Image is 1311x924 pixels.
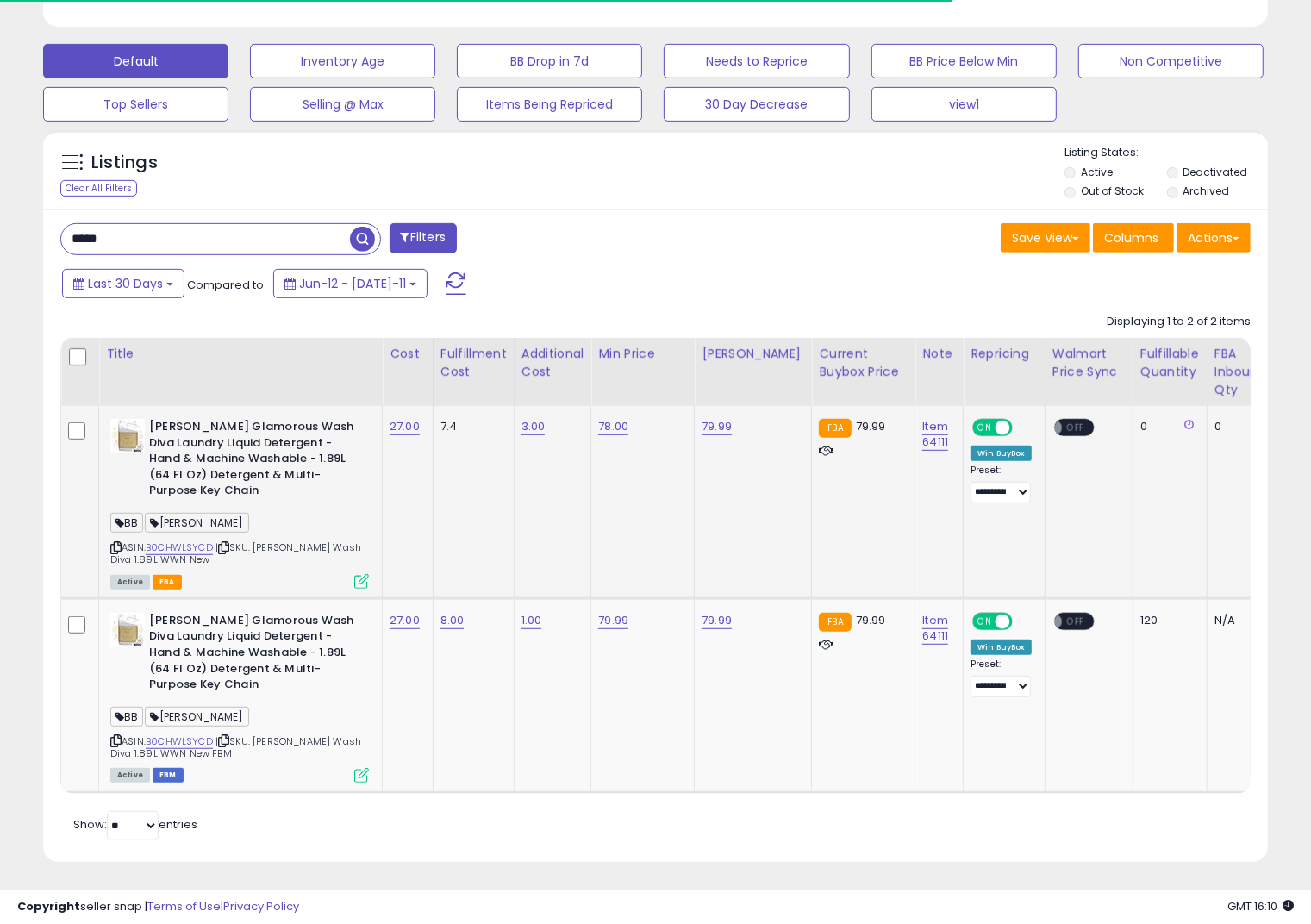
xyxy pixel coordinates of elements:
[145,707,248,727] span: [PERSON_NAME]
[521,612,542,629] a: 1.00
[110,419,369,587] div: ASIN:
[1140,419,1194,434] div: 0
[922,418,948,451] a: Item 64111
[145,513,248,533] span: [PERSON_NAME]
[147,898,221,915] a: Terms of Use
[153,768,184,783] span: FBM
[702,418,732,435] a: 79.99
[598,345,687,363] div: Min Price
[149,613,359,697] b: [PERSON_NAME] Glamorous Wash Diva Laundry Liquid Detergent - Hand & Machine Washable - 1.89L (64 ...
[702,612,732,629] a: 79.99
[17,899,299,915] div: seller snap | |
[17,898,80,915] strong: Copyright
[1081,184,1144,198] label: Out of Stock
[1093,223,1174,253] button: Columns
[974,421,996,435] span: ON
[73,816,197,833] span: Show: entries
[521,418,546,435] a: 3.00
[62,269,184,298] button: Last 30 Days
[1140,345,1200,381] div: Fulfillable Quantity
[1010,421,1038,435] span: OFF
[971,465,1032,503] div: Preset:
[1177,223,1251,253] button: Actions
[110,575,150,590] span: All listings currently available for purchase on Amazon
[1214,419,1260,434] div: 0
[1183,165,1247,179] label: Deactivated
[223,898,299,915] a: Privacy Policy
[110,540,361,566] span: | SKU: [PERSON_NAME] Wash Diva 1.89L WWN New
[971,345,1038,363] div: Repricing
[60,180,137,197] div: Clear All Filters
[91,151,158,175] h5: Listings
[110,613,145,647] img: 41A6cgVC9IL._SL40_.jpg
[440,419,501,434] div: 7.4
[250,87,435,122] button: Selling @ Max
[1062,614,1089,628] span: OFF
[1052,345,1126,381] div: Walmart Price Sync
[922,345,956,363] div: Note
[390,612,420,629] a: 27.00
[598,418,628,435] a: 78.00
[146,540,213,555] a: B0CHWLSYCD
[1104,229,1158,247] span: Columns
[819,419,851,438] small: FBA
[521,345,584,381] div: Additional Cost
[871,44,1057,78] button: BB Price Below Min
[664,44,849,78] button: Needs to Reprice
[856,612,886,628] span: 79.99
[457,87,642,122] button: Items Being Repriced
[1081,165,1113,179] label: Active
[110,768,150,783] span: All listings currently available for purchase on Amazon
[299,275,406,292] span: Jun-12 - [DATE]-11
[1107,314,1251,330] div: Displaying 1 to 2 of 2 items
[1001,223,1090,253] button: Save View
[187,277,266,293] span: Compared to:
[110,707,143,727] span: BB
[856,418,886,434] span: 79.99
[974,614,996,628] span: ON
[971,659,1032,697] div: Preset:
[702,345,804,363] div: [PERSON_NAME]
[1078,44,1264,78] button: Non Competitive
[971,640,1032,655] div: Win BuyBox
[110,734,361,760] span: | SKU: [PERSON_NAME] Wash Diva 1.89L WWN New FBM
[390,345,426,363] div: Cost
[43,87,228,122] button: Top Sellers
[598,612,628,629] a: 79.99
[110,613,369,781] div: ASIN:
[110,513,143,533] span: BB
[819,345,908,381] div: Current Buybox Price
[1183,184,1229,198] label: Archived
[273,269,428,298] button: Jun-12 - [DATE]-11
[1214,613,1260,628] div: N/A
[1140,613,1194,628] div: 120
[1062,421,1089,435] span: OFF
[110,419,145,453] img: 41A6cgVC9IL._SL40_.jpg
[88,275,163,292] span: Last 30 Days
[106,345,375,363] div: Title
[43,44,228,78] button: Default
[971,446,1032,461] div: Win BuyBox
[1214,345,1266,399] div: FBA inbound Qty
[819,613,851,632] small: FBA
[149,419,359,503] b: [PERSON_NAME] Glamorous Wash Diva Laundry Liquid Detergent - Hand & Machine Washable - 1.89L (64 ...
[1010,614,1038,628] span: OFF
[153,575,182,590] span: FBA
[146,734,213,749] a: B0CHWLSYCD
[250,44,435,78] button: Inventory Age
[1064,145,1268,161] p: Listing States:
[664,87,849,122] button: 30 Day Decrease
[871,87,1057,122] button: view1
[457,44,642,78] button: BB Drop in 7d
[440,612,465,629] a: 8.00
[390,223,457,253] button: Filters
[922,612,948,645] a: Item 64111
[1227,898,1294,915] span: 2025-08-11 16:10 GMT
[390,418,420,435] a: 27.00
[440,345,507,381] div: Fulfillment Cost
